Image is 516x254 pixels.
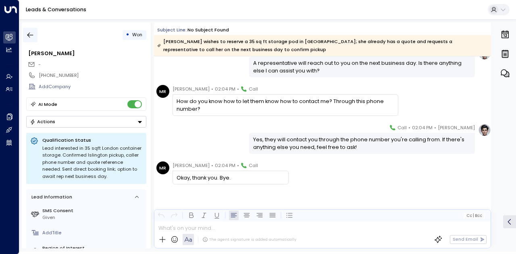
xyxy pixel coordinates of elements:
[38,100,57,108] div: AI Mode
[253,136,471,151] div: Yes, they will contact you through the phone number you're calling from. If there's anything else...
[177,174,284,182] div: Okay, thank you. Bye.
[249,85,258,93] span: Call
[478,124,491,136] img: profile-logo.png
[202,237,296,242] div: The agent signature is added automatically
[169,211,179,220] button: Redo
[211,161,213,169] span: •
[412,124,433,132] span: 02:04 PM
[408,124,410,132] span: •
[473,213,474,218] span: |
[173,161,210,169] span: [PERSON_NAME]
[215,161,235,169] span: 02:04 PM
[126,29,129,41] div: •
[28,50,146,57] div: [PERSON_NAME]
[156,211,166,220] button: Undo
[466,213,482,218] span: Cc Bcc
[438,124,475,132] span: [PERSON_NAME]
[42,145,142,180] div: Lead interested in 35 sqft London container storage. Confirmed Islington pickup, caller phone num...
[464,213,485,219] button: Cc|Bcc
[237,85,239,93] span: •
[177,97,394,113] div: How do you know how to let them know how to contact me? Through this phone number?
[434,124,436,132] span: •
[30,119,55,124] div: Actions
[157,37,487,54] div: [PERSON_NAME] wishes to reserve a 35 sq ft storage pod in [GEOGRAPHIC_DATA]; she already has a qu...
[237,161,239,169] span: •
[38,61,41,68] span: -
[42,245,144,252] label: Region of Interest
[173,85,210,93] span: [PERSON_NAME]
[26,116,146,128] button: Actions
[156,85,169,98] div: MR
[42,137,142,143] p: Qualification Status
[39,83,146,90] div: AddCompany
[249,161,258,169] span: Call
[187,27,229,33] div: No subject found
[157,27,187,33] span: Subject Line:
[253,59,471,74] div: A representative will reach out to you on the next business day. Is there anything else I can ass...
[26,116,146,128] div: Button group with a nested menu
[397,124,407,132] span: Call
[42,207,144,214] label: SMS Consent
[42,229,144,236] div: AddTitle
[26,6,86,13] a: Leads & Conversations
[156,161,169,174] div: MR
[29,194,72,200] div: Lead Information
[132,31,142,38] span: Won
[215,85,235,93] span: 02:04 PM
[42,214,144,221] div: Given
[211,85,213,93] span: •
[39,72,146,79] div: [PHONE_NUMBER]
